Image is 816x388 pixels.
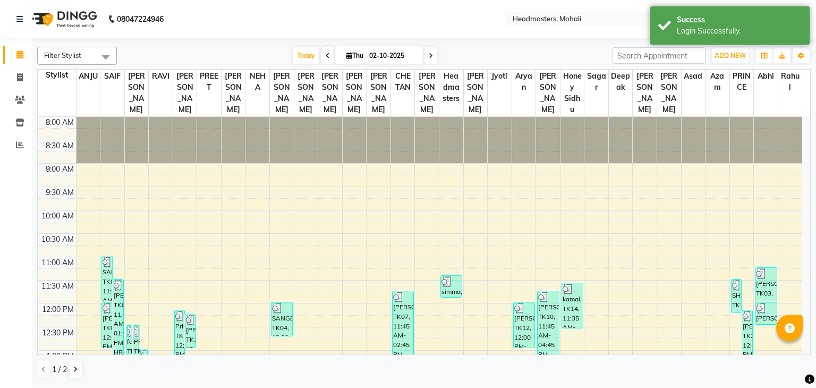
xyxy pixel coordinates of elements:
span: Azam [705,70,729,94]
span: [PERSON_NAME] [318,70,342,116]
span: [PERSON_NAME] [657,70,681,116]
div: simma, TK11, 11:25 AM-11:55 AM, BA - Bridal Advance [441,276,462,297]
img: logo [27,4,100,34]
span: PREET [197,70,221,94]
span: ADD NEW [715,52,746,60]
div: Success [677,14,802,26]
div: Login Successfully. [677,26,802,37]
span: Sagar [584,70,608,94]
div: Stylist [38,70,76,81]
span: Asad [682,70,705,83]
span: Jyoti [488,70,512,83]
span: SAIF [100,70,124,83]
div: SANGEET, TK04, 12:00 PM-12:45 PM, WX-FA - Waxing Full Arms - Regular,WX-BIKNI - Bikini Waxing - R... [271,302,292,336]
div: 8:00 AM [44,117,76,128]
div: [PERSON_NAME], TK03, 12:00 PM-12:30 PM, BRD-clri - [PERSON_NAME] Color Igora [755,302,776,324]
div: 11:30 AM [39,281,76,292]
div: [PERSON_NAME], TK03, 11:15 AM-12:00 PM, BRD - [PERSON_NAME] [755,268,776,301]
span: Abhi [754,70,778,83]
span: [PERSON_NAME] [464,70,488,116]
span: [PERSON_NAME] [173,70,197,116]
div: [PERSON_NAME], TK05, 11:30 AM-01:30 PM, HR-BTX -L - Hair [MEDICAL_DATA] [113,280,123,370]
span: Headmasters [439,70,463,105]
div: PREET, TK23, 12:30 PM-01:15 PM, SCL - Shampoo and conditioner (with natural dry) [133,326,140,359]
span: Aryan [512,70,536,94]
div: 10:30 AM [39,234,76,245]
span: [PERSON_NAME] [536,70,560,116]
span: RAVI [149,70,173,83]
div: 12:30 PM [40,327,76,339]
span: [PERSON_NAME] [415,70,439,116]
span: [PERSON_NAME] [294,70,318,116]
div: 1:00 PM [44,351,76,362]
input: Search Appointment [613,47,705,64]
span: [PERSON_NAME] [343,70,367,116]
span: Filter Stylist [44,51,81,60]
div: [PERSON_NAME], TK09, 12:00 PM-01:00 PM, First Wash [102,302,112,348]
span: [PERSON_NAME] [125,70,149,116]
input: 2025-10-02 [366,48,419,64]
div: SANGEET, TK04, 11:00 AM-12:00 PM, HCL - Hair Cut by Senior Hair Stylist [102,256,112,301]
div: SHANTY, TK13, 11:30 AM-12:15 PM, BRD - [PERSON_NAME] [732,280,742,313]
span: NEHA [245,70,269,94]
span: CHETAN [391,70,415,94]
div: 9:30 AM [44,187,76,198]
div: 12:00 PM [40,304,76,315]
span: PRINCE [730,70,754,94]
span: [PERSON_NAME] [367,70,390,116]
span: Deepak [609,70,633,94]
span: ANJU [76,70,100,83]
div: [PERSON_NAME], TK16, 12:15 PM-01:00 PM, BRD - [PERSON_NAME] [185,314,195,348]
div: kamal, TK14, 11:35 AM-12:35 PM, HCG - Hair Cut by Senior Hair Stylist [562,283,583,328]
span: [PERSON_NAME] [633,70,657,116]
b: 08047224946 [117,4,164,34]
div: [PERSON_NAME], TK12, 12:00 PM-01:00 PM, PC3 - Pedicures Lyco’ Treatment [514,302,534,348]
span: [PERSON_NAME] [270,70,294,116]
div: 9:00 AM [44,164,76,175]
div: 10:00 AM [39,210,76,222]
span: [PERSON_NAME] [222,70,245,116]
div: 8:30 AM [44,140,76,151]
div: 11:00 AM [39,257,76,268]
span: Honey Sidhu [560,70,584,116]
button: ADD NEW [712,48,749,63]
span: Rahul [778,70,802,94]
span: Thu [344,52,366,60]
span: Today [293,47,319,64]
span: 1 / 2 [52,364,67,375]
